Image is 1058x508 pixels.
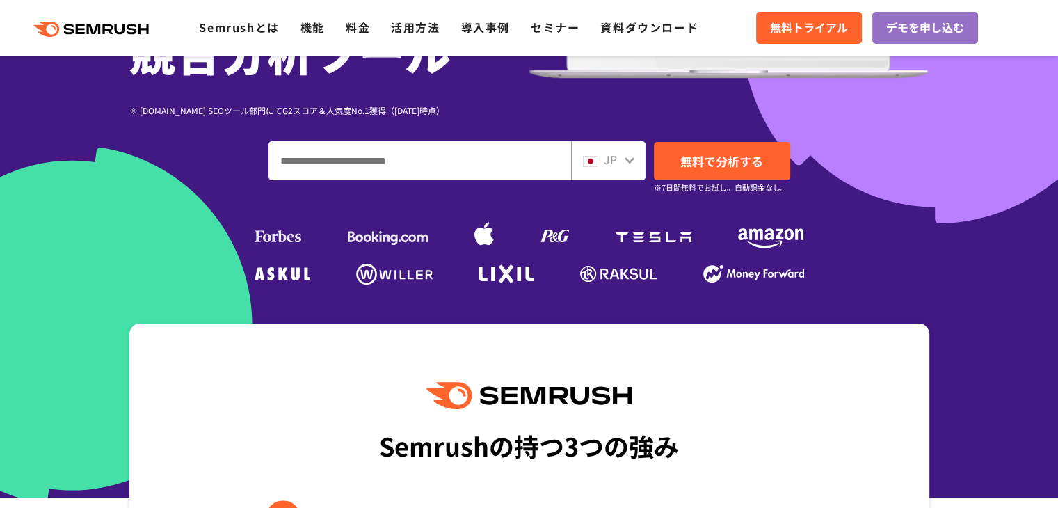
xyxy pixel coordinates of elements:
[129,104,529,117] div: ※ [DOMAIN_NAME] SEOツール部門にてG2スコア＆人気度No.1獲得（[DATE]時点）
[199,19,279,35] a: Semrushとは
[756,12,862,44] a: 無料トライアル
[391,19,440,35] a: 活用方法
[872,12,978,44] a: デモを申し込む
[654,181,788,194] small: ※7日間無料でお試し。自動課金なし。
[770,19,848,37] span: 無料トライアル
[604,151,617,168] span: JP
[600,19,698,35] a: 資料ダウンロード
[886,19,964,37] span: デモを申し込む
[426,382,631,409] img: Semrush
[531,19,579,35] a: セミナー
[680,152,763,170] span: 無料で分析する
[379,420,679,471] div: Semrushの持つ3つの強み
[654,142,790,180] a: 無料で分析する
[461,19,510,35] a: 導入事例
[269,142,570,180] input: ドメイン、キーワードまたはURLを入力してください
[346,19,370,35] a: 料金
[300,19,325,35] a: 機能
